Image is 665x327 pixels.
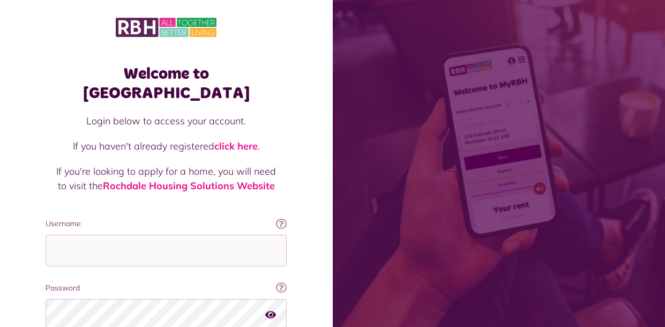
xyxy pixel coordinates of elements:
label: Password [46,283,287,294]
img: MyRBH [116,16,216,39]
a: Rochdale Housing Solutions Website [103,180,275,192]
a: click here [214,140,258,152]
label: Username [46,218,287,229]
p: Login below to access your account. [56,114,276,128]
h1: Welcome to [GEOGRAPHIC_DATA] [46,64,287,103]
p: If you haven't already registered . [56,139,276,153]
p: If you're looking to apply for a home, you will need to visit the [56,164,276,193]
